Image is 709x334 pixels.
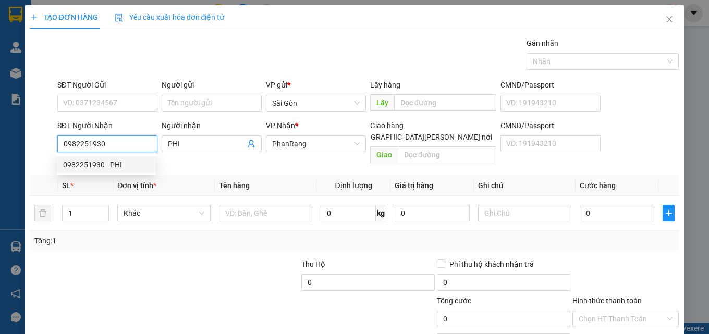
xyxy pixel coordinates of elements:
[663,209,674,217] span: plus
[30,14,38,21] span: plus
[478,205,571,221] input: Ghi Chú
[113,13,138,38] img: logo.jpg
[266,79,366,91] div: VP gửi
[500,79,601,91] div: CMND/Passport
[370,146,398,163] span: Giao
[527,39,558,47] label: Gán nhãn
[395,181,433,190] span: Giá trị hàng
[580,181,616,190] span: Cước hàng
[219,205,312,221] input: VD: Bàn, Ghế
[162,120,262,131] div: Người nhận
[88,40,143,48] b: [DOMAIN_NAME]
[64,15,103,64] b: Gửi khách hàng
[88,50,143,63] li: (c) 2017
[247,140,255,148] span: user-add
[370,94,394,111] span: Lấy
[500,120,601,131] div: CMND/Passport
[398,146,496,163] input: Dọc đường
[34,235,275,246] div: Tổng: 1
[57,79,157,91] div: SĐT Người Gửi
[335,181,372,190] span: Định lượng
[115,14,123,22] img: icon
[437,296,471,305] span: Tổng cước
[370,81,400,89] span: Lấy hàng
[219,181,250,190] span: Tên hàng
[395,205,470,221] input: 0
[474,176,576,196] th: Ghi chú
[34,205,51,221] button: delete
[370,121,404,130] span: Giao hàng
[63,159,150,170] div: 0982251930 - PHI
[30,13,98,21] span: TẠO ĐƠN HÀNG
[376,205,386,221] span: kg
[62,181,70,190] span: SL
[572,296,642,305] label: Hình thức thanh toán
[266,121,295,130] span: VP Nhận
[655,5,684,34] button: Close
[445,258,538,270] span: Phí thu hộ khách nhận trả
[272,136,360,152] span: PhanRang
[663,205,675,221] button: plus
[117,181,156,190] span: Đơn vị tính
[301,260,325,268] span: Thu Hộ
[394,94,496,111] input: Dọc đường
[162,79,262,91] div: Người gửi
[13,67,47,98] b: Thiện Trí
[272,95,360,111] span: Sài Gòn
[665,15,674,23] span: close
[57,156,156,173] div: 0982251930 - PHI
[57,120,157,131] div: SĐT Người Nhận
[124,205,204,221] span: Khác
[350,131,496,143] span: [GEOGRAPHIC_DATA][PERSON_NAME] nơi
[115,13,225,21] span: Yêu cầu xuất hóa đơn điện tử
